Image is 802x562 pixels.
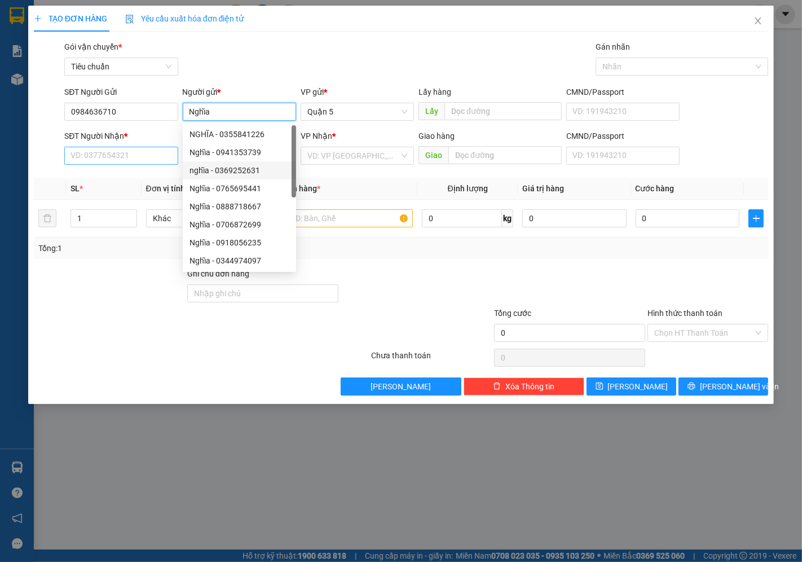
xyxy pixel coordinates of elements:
[187,284,338,302] input: Ghi chú đơn hàng
[371,349,493,369] div: Chưa thanh toán
[444,102,562,120] input: Dọc đường
[38,209,56,227] button: delete
[183,125,296,143] div: NGHĨA - 0355841226
[493,382,501,391] span: delete
[566,86,680,98] div: CMND/Passport
[190,200,289,213] div: Nghĩa - 0888718667
[187,269,249,278] label: Ghi chú đơn hàng
[153,210,268,227] span: Khác
[64,130,178,142] div: SĐT Người Nhận
[34,15,42,23] span: plus
[748,209,764,227] button: plus
[688,382,695,391] span: printer
[341,377,461,396] button: [PERSON_NAME]
[448,184,488,193] span: Định lượng
[190,146,289,159] div: Nghĩa - 0941353739
[190,254,289,267] div: Nghĩa - 0344974097
[371,380,431,393] span: [PERSON_NAME]
[502,209,513,227] span: kg
[183,197,296,216] div: Nghĩa - 0888718667
[64,86,178,98] div: SĐT Người Gửi
[190,128,289,140] div: NGHĨA - 0355841226
[418,146,448,164] span: Giao
[307,103,407,120] span: Quận 5
[183,252,296,270] div: Nghĩa - 0344974097
[636,184,675,193] span: Cước hàng
[494,309,531,318] span: Tổng cước
[183,86,296,98] div: Người gửi
[183,143,296,161] div: Nghĩa - 0941353739
[183,179,296,197] div: Nghĩa - 0765695441
[190,182,289,195] div: Nghĩa - 0765695441
[448,146,562,164] input: Dọc đường
[125,15,134,24] img: icon
[190,236,289,249] div: Nghĩa - 0918056235
[146,184,188,193] span: Đơn vị tính
[301,131,332,140] span: VP Nhận
[183,234,296,252] div: Nghĩa - 0918056235
[700,380,779,393] span: [PERSON_NAME] và In
[608,380,668,393] span: [PERSON_NAME]
[70,184,80,193] span: SL
[647,309,722,318] label: Hình thức thanh toán
[587,377,676,396] button: save[PERSON_NAME]
[505,380,554,393] span: Xóa Thông tin
[38,242,310,254] div: Tổng: 1
[183,161,296,179] div: nghĩa - 0369252631
[753,16,763,25] span: close
[418,131,455,140] span: Giao hàng
[749,214,763,223] span: plus
[596,42,630,51] label: Gán nhãn
[522,184,564,193] span: Giá trị hàng
[566,130,680,142] div: CMND/Passport
[464,377,584,396] button: deleteXóa Thông tin
[183,216,296,234] div: Nghĩa - 0706872699
[418,102,444,120] span: Lấy
[125,14,244,23] span: Yêu cầu xuất hóa đơn điện tử
[301,86,414,98] div: VP gửi
[190,218,289,231] div: Nghĩa - 0706872699
[34,14,107,23] span: TẠO ĐƠN HÀNG
[596,382,603,391] span: save
[284,209,413,227] input: VD: Bàn, Ghế
[71,58,171,75] span: Tiêu chuẩn
[742,6,774,37] button: Close
[64,42,122,51] span: Gói vận chuyển
[678,377,768,396] button: printer[PERSON_NAME] và In
[418,87,451,96] span: Lấy hàng
[284,184,320,193] span: Tên hàng
[522,209,626,227] input: 0
[190,164,289,177] div: nghĩa - 0369252631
